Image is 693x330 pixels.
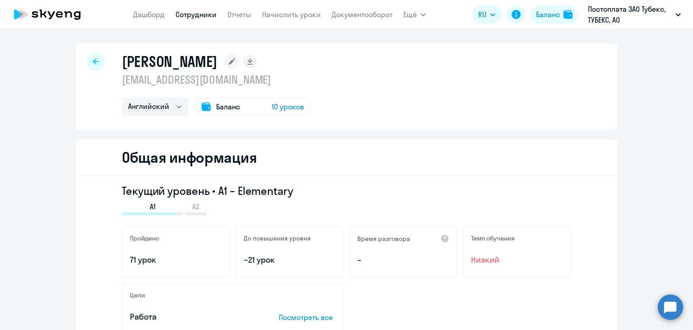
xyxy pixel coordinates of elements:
[531,5,578,24] button: Балансbalance
[471,234,515,242] h5: Темп обучения
[192,202,199,212] span: A2
[176,10,217,19] a: Сотрудники
[262,10,321,19] a: Начислить уроки
[279,312,336,323] p: Посмотреть все
[332,10,393,19] a: Документооборот
[403,9,417,20] span: Ещё
[133,10,165,19] a: Дашборд
[536,9,560,20] div: Баланс
[478,9,486,20] span: RU
[122,52,217,71] h1: [PERSON_NAME]
[471,254,563,266] span: Низкий
[130,254,222,266] p: 71 урок
[130,311,251,323] p: Работа
[216,101,240,112] span: Баланс
[122,148,257,166] h2: Общая информация
[244,254,336,266] p: ~21 урок
[272,101,304,112] span: 10 уроков
[403,5,426,24] button: Ещё
[564,10,573,19] img: balance
[583,4,685,25] button: Постоплата ЗАО Тубекс, ТУБЕКС, АО
[244,234,311,242] h5: До повышения уровня
[130,291,145,299] h5: Цели
[130,234,159,242] h5: Пройдено
[150,202,156,212] span: A1
[227,10,251,19] a: Отчеты
[122,184,571,198] h3: Текущий уровень • A1 – Elementary
[588,4,672,25] p: Постоплата ЗАО Тубекс, ТУБЕКС, АО
[357,254,449,266] p: –
[357,235,410,243] h5: Время разговора
[472,5,502,24] button: RU
[122,72,310,87] p: [EMAIL_ADDRESS][DOMAIN_NAME]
